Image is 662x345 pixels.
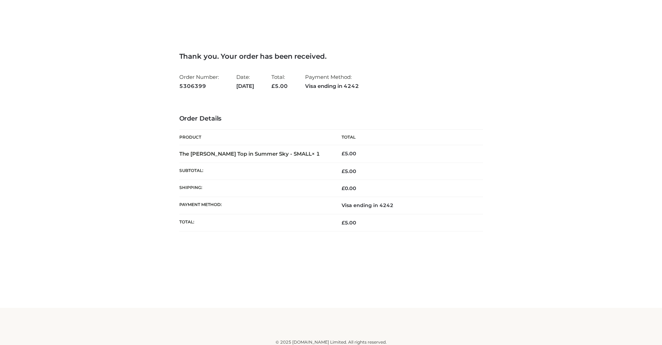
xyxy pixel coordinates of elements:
[179,214,331,231] th: Total:
[179,197,331,214] th: Payment method:
[331,130,483,145] th: Total
[305,71,359,92] li: Payment Method:
[236,71,254,92] li: Date:
[179,180,331,197] th: Shipping:
[236,82,254,91] strong: [DATE]
[179,150,320,157] strong: The [PERSON_NAME] Top in Summer Sky - SMALL
[342,220,345,226] span: £
[305,82,359,91] strong: Visa ending in 4242
[179,130,331,145] th: Product
[271,83,288,89] span: 5.00
[342,168,356,174] span: 5.00
[271,83,275,89] span: £
[179,82,219,91] strong: 5306399
[179,115,483,123] h3: Order Details
[312,150,320,157] strong: × 1
[179,52,483,60] h3: Thank you. Your order has been received.
[331,197,483,214] td: Visa ending in 4242
[179,163,331,180] th: Subtotal:
[342,150,345,157] span: £
[342,185,356,191] bdi: 0.00
[342,220,356,226] span: 5.00
[271,71,288,92] li: Total:
[342,185,345,191] span: £
[179,71,219,92] li: Order Number:
[342,168,345,174] span: £
[342,150,356,157] bdi: 5.00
